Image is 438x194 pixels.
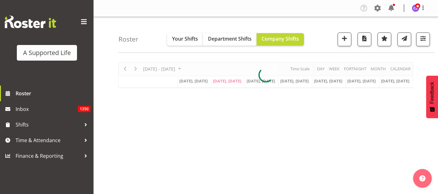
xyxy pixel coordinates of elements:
[172,35,198,42] span: Your Shifts
[416,32,430,46] button: Filter Shifts
[429,82,435,104] span: Feedback
[167,33,203,46] button: Your Shifts
[16,104,78,114] span: Inbox
[262,35,299,42] span: Company Shifts
[426,76,438,118] button: Feedback - Show survey
[16,120,81,129] span: Shifts
[412,4,419,12] img: chloe-spackman5858.jpg
[203,33,257,46] button: Department Shifts
[397,32,411,46] button: Send a list of all shifts for the selected filtered period to all rostered employees.
[257,33,304,46] button: Company Shifts
[208,35,252,42] span: Department Shifts
[338,32,351,46] button: Add a new shift
[78,106,90,112] span: 1350
[16,136,81,145] span: Time & Attendance
[23,48,71,57] div: A Supported Life
[358,32,371,46] button: Download a PDF of the roster according to the set date range.
[16,151,81,161] span: Finance & Reporting
[378,32,391,46] button: Highlight an important date within the roster.
[118,36,138,43] h4: Roster
[16,89,90,98] span: Roster
[5,16,56,28] img: Rosterit website logo
[419,175,426,182] img: help-xxl-2.png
